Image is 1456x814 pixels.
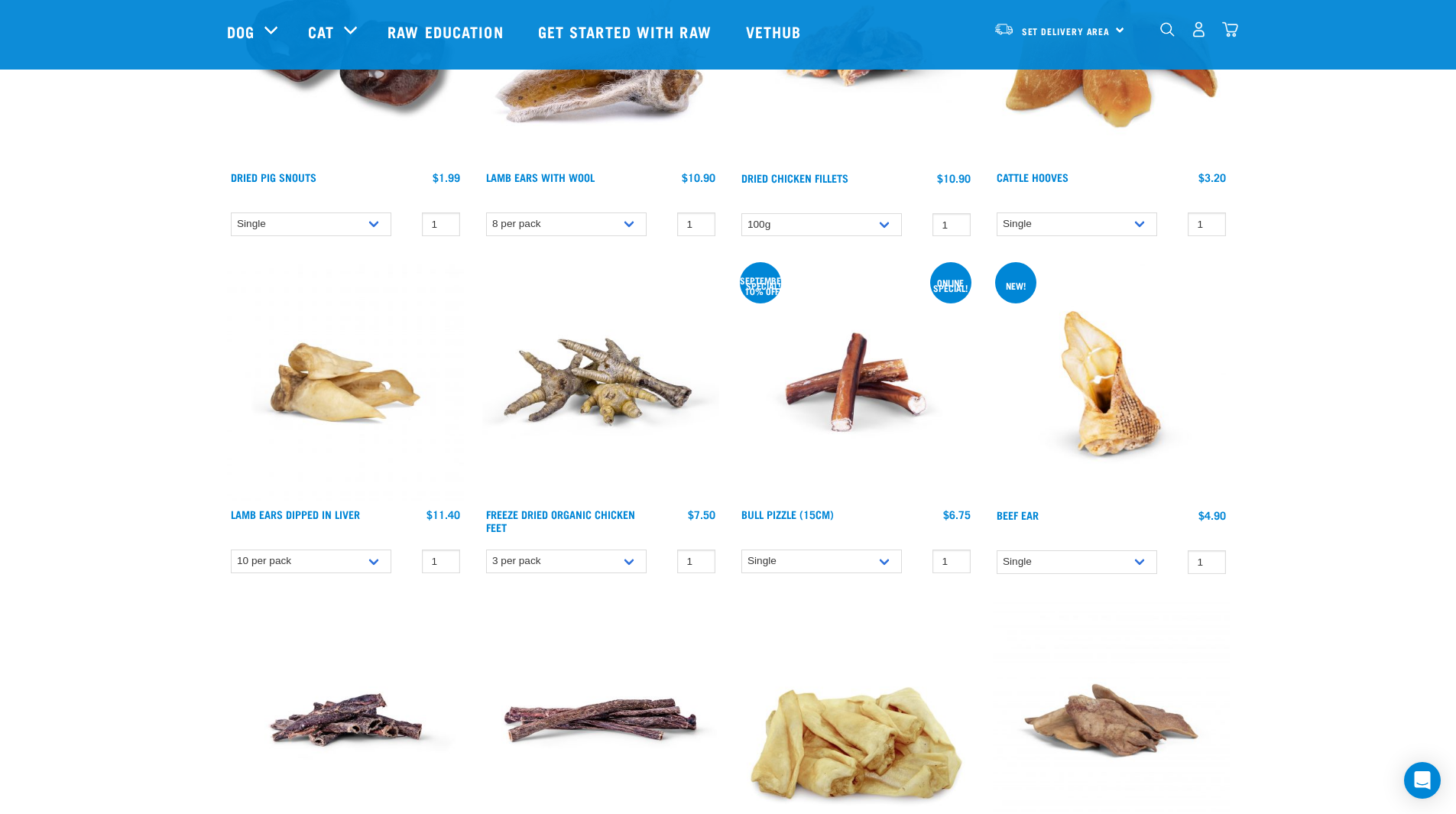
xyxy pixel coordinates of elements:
a: Cat [308,20,334,43]
a: Lamb Ears Dipped in Liver [231,511,360,517]
a: Dog [227,20,255,43]
a: Raw Education [372,1,522,62]
div: $10.90 [937,172,971,184]
a: Freeze Dried Organic Chicken Feet [486,511,635,529]
input: 1 [932,550,971,573]
div: $6.75 [943,508,971,521]
div: new! [1006,283,1026,288]
img: home-icon@2x.png [1222,21,1238,37]
a: Get started with Raw [523,1,731,62]
a: Bull Pizzle (15cm) [741,511,834,517]
div: $3.20 [1198,171,1226,183]
img: Bull Pizzle [738,264,974,501]
div: ONLINE SPECIAL! [930,280,971,290]
div: $10.90 [682,171,715,183]
a: Vethub [731,1,821,62]
img: Beef ear [993,264,1230,501]
input: 1 [1188,550,1226,574]
span: Set Delivery Area [1022,28,1111,34]
a: Cattle Hooves [997,174,1068,180]
input: 1 [932,213,971,237]
a: Dried Pig Snouts [231,174,316,180]
input: 1 [422,550,460,573]
img: Stack of Chicken Feet Treats For Pets [482,264,719,501]
div: $11.40 [426,508,460,521]
a: Lamb Ears with Wool [486,174,595,180]
a: Beef Ear [997,512,1039,517]
div: $1.99 [433,171,460,183]
img: user.png [1191,21,1207,37]
input: 1 [677,550,715,573]
img: home-icon-1@2x.png [1160,22,1175,37]
div: $4.90 [1198,509,1226,521]
img: Lamb Ear Dipped Liver [227,264,464,501]
div: Open Intercom Messenger [1404,762,1441,799]
a: Dried Chicken Fillets [741,175,848,180]
input: 1 [1188,212,1226,236]
img: van-moving.png [994,22,1014,36]
input: 1 [422,212,460,236]
input: 1 [677,212,715,236]
div: September special! 10% off! [740,277,786,293]
div: $7.50 [688,508,715,521]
